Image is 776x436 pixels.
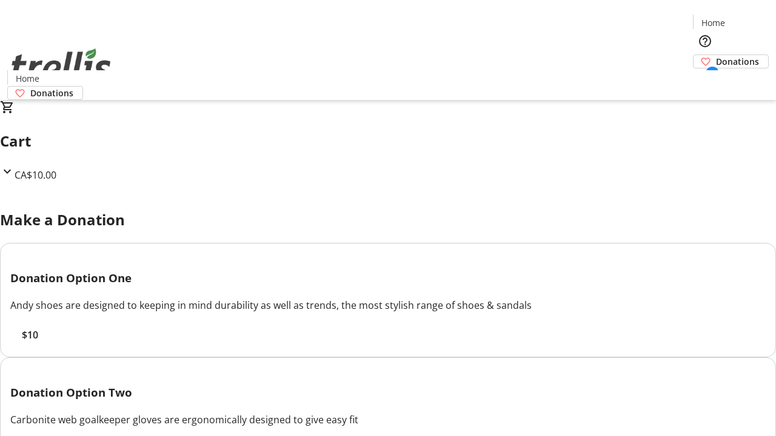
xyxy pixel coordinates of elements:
[694,16,732,29] a: Home
[10,384,766,401] h3: Donation Option Two
[693,29,717,53] button: Help
[716,55,759,68] span: Donations
[30,87,73,99] span: Donations
[701,16,725,29] span: Home
[8,72,47,85] a: Home
[22,328,38,342] span: $10
[7,86,83,100] a: Donations
[693,68,717,93] button: Cart
[10,328,49,342] button: $10
[10,298,766,312] div: Andy shoes are designed to keeping in mind durability as well as trends, the most stylish range o...
[10,269,766,286] h3: Donation Option One
[7,35,115,96] img: Orient E2E Organization g2iJuyIYjG's Logo
[10,412,766,427] div: Carbonite web goalkeeper gloves are ergonomically designed to give easy fit
[16,72,39,85] span: Home
[15,168,56,182] span: CA$10.00
[693,54,769,68] a: Donations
